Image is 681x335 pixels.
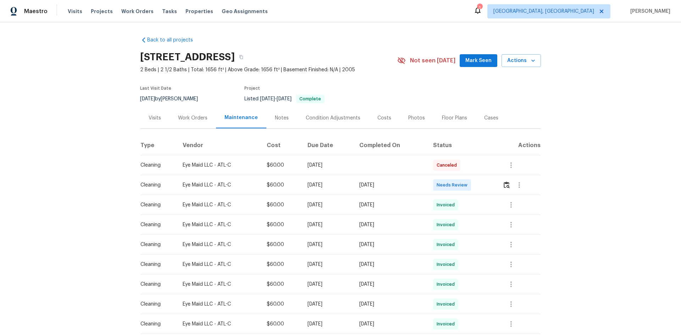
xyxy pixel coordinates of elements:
[267,201,296,208] div: $60.00
[140,86,171,90] span: Last Visit Date
[437,320,458,328] span: Invoiced
[437,281,458,288] span: Invoiced
[225,114,258,121] div: Maintenance
[277,96,292,101] span: [DATE]
[140,37,208,44] a: Back to all projects
[260,96,275,101] span: [DATE]
[354,135,427,155] th: Completed On
[359,241,421,248] div: [DATE]
[177,135,261,155] th: Vendor
[493,8,594,15] span: [GEOGRAPHIC_DATA], [GEOGRAPHIC_DATA]
[302,135,354,155] th: Due Date
[183,261,255,268] div: Eye Maid LLC - ATL-C
[140,301,171,308] div: Cleaning
[140,162,171,169] div: Cleaning
[308,201,348,208] div: [DATE]
[261,135,301,155] th: Cost
[437,162,460,169] span: Canceled
[140,66,397,73] span: 2 Beds | 2 1/2 Baths | Total: 1656 ft² | Above Grade: 1656 ft² | Basement Finished: N/A | 2005
[359,320,421,328] div: [DATE]
[437,301,458,308] span: Invoiced
[437,261,458,268] span: Invoiced
[359,281,421,288] div: [DATE]
[244,86,260,90] span: Project
[308,261,348,268] div: [DATE]
[140,221,171,228] div: Cleaning
[308,301,348,308] div: [DATE]
[267,320,296,328] div: $60.00
[308,320,348,328] div: [DATE]
[465,56,492,65] span: Mark Seen
[183,281,255,288] div: Eye Maid LLC - ATL-C
[24,8,48,15] span: Maestro
[427,135,497,155] th: Status
[377,115,391,122] div: Costs
[359,182,421,189] div: [DATE]
[183,162,255,169] div: Eye Maid LLC - ATL-C
[359,301,421,308] div: [DATE]
[502,54,541,67] button: Actions
[183,320,255,328] div: Eye Maid LLC - ATL-C
[267,241,296,248] div: $60.00
[183,241,255,248] div: Eye Maid LLC - ATL-C
[437,221,458,228] span: Invoiced
[410,57,455,64] span: Not seen [DATE]
[306,115,360,122] div: Condition Adjustments
[408,115,425,122] div: Photos
[267,281,296,288] div: $60.00
[442,115,467,122] div: Floor Plans
[183,301,255,308] div: Eye Maid LLC - ATL-C
[308,221,348,228] div: [DATE]
[267,261,296,268] div: $60.00
[121,8,154,15] span: Work Orders
[437,241,458,248] span: Invoiced
[149,115,161,122] div: Visits
[140,201,171,208] div: Cleaning
[140,261,171,268] div: Cleaning
[235,51,248,63] button: Copy Address
[140,241,171,248] div: Cleaning
[267,182,296,189] div: $60.00
[627,8,670,15] span: [PERSON_NAME]
[68,8,82,15] span: Visits
[503,177,511,194] button: Review Icon
[267,221,296,228] div: $60.00
[275,115,289,122] div: Notes
[437,201,458,208] span: Invoiced
[297,97,324,101] span: Complete
[140,135,177,155] th: Type
[244,96,325,101] span: Listed
[507,56,535,65] span: Actions
[359,261,421,268] div: [DATE]
[140,320,171,328] div: Cleaning
[504,182,510,188] img: Review Icon
[308,182,348,189] div: [DATE]
[359,201,421,208] div: [DATE]
[308,162,348,169] div: [DATE]
[140,95,206,103] div: by [PERSON_NAME]
[183,182,255,189] div: Eye Maid LLC - ATL-C
[140,54,235,61] h2: [STREET_ADDRESS]
[186,8,213,15] span: Properties
[222,8,268,15] span: Geo Assignments
[359,221,421,228] div: [DATE]
[260,96,292,101] span: -
[308,241,348,248] div: [DATE]
[183,221,255,228] div: Eye Maid LLC - ATL-C
[91,8,113,15] span: Projects
[140,281,171,288] div: Cleaning
[178,115,207,122] div: Work Orders
[267,301,296,308] div: $60.00
[477,4,482,11] div: 1
[267,162,296,169] div: $60.00
[183,201,255,208] div: Eye Maid LLC - ATL-C
[308,281,348,288] div: [DATE]
[140,96,155,101] span: [DATE]
[497,135,541,155] th: Actions
[140,182,171,189] div: Cleaning
[162,9,177,14] span: Tasks
[460,54,497,67] button: Mark Seen
[437,182,470,189] span: Needs Review
[484,115,498,122] div: Cases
